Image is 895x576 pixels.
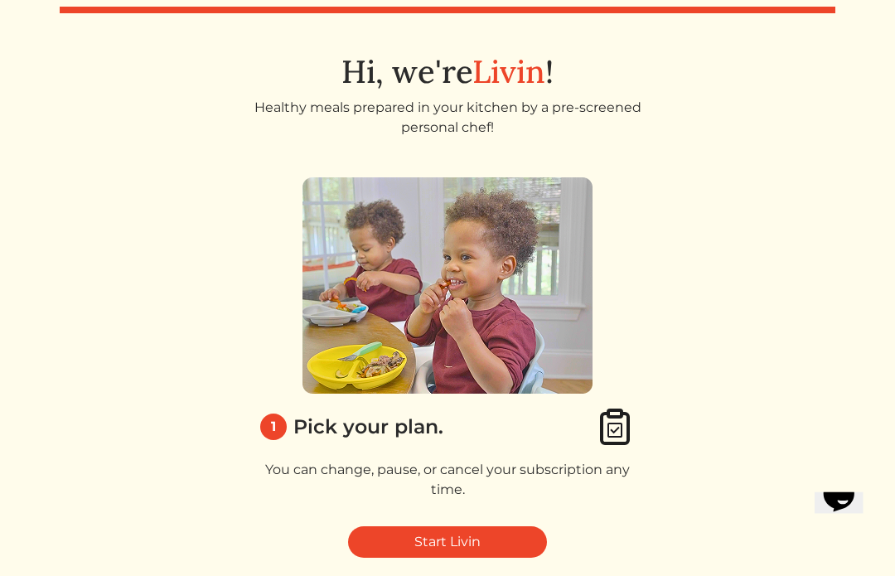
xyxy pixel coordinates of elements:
[808,492,882,563] iframe: chat widget
[254,99,641,138] p: Healthy meals prepared in your kitchen by a pre-screened personal chef!
[260,414,287,441] div: 1
[254,461,641,501] p: You can change, pause, or cancel your subscription any time.
[60,54,835,92] h1: Hi, we're !
[595,408,635,448] img: clipboard_check-4e1afea9aecc1d71a83bd71232cd3fbb8e4b41c90a1eb376bae1e516b9241f3c.svg
[348,527,547,559] a: Start Livin
[293,413,443,442] div: Pick your plan.
[302,178,593,394] img: 1_pick_plan-58eb60cc534f7a7539062c92543540e51162102f37796608976bb4e513d204c1.png
[472,52,545,92] span: Livin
